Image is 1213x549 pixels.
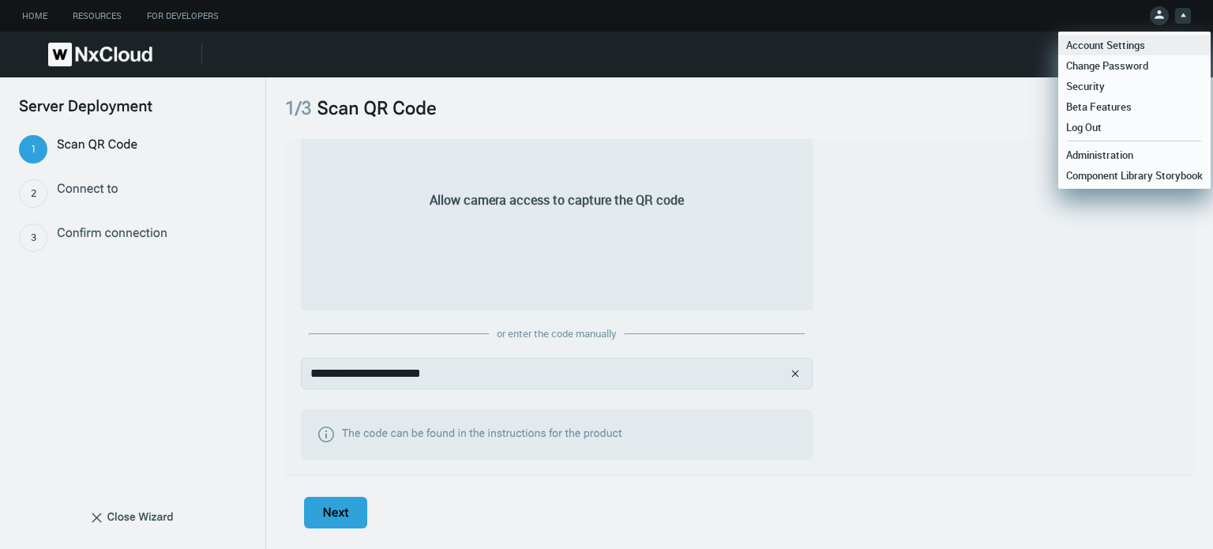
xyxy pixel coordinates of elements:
[9,6,60,26] a: Home
[342,426,622,442] p: The code can be found in the instructions for the product
[19,224,47,252] div: 3
[57,135,137,164] span: Scan QR Code
[317,97,437,119] span: Scan QR Code
[60,6,134,26] a: Resources
[19,179,47,208] div: 2
[1058,165,1211,186] a: Component Library Storybook
[19,96,152,116] div: Server Deployment
[1058,58,1156,73] span: Change Password
[497,326,617,342] label: or enter the code manually
[57,179,118,208] span: Connect to
[304,497,367,528] button: Next
[1058,168,1211,182] span: Component Library Storybook
[1058,79,1113,93] span: Security
[1058,96,1211,117] a: Beta Features
[1058,100,1140,114] span: Beta Features
[19,135,47,164] div: 1
[57,224,167,252] span: Confirm connection
[285,97,317,119] span: 1/3
[1058,38,1153,52] span: Account Settings
[1058,120,1110,134] span: Log Out
[1058,148,1141,162] span: Administration
[319,503,351,522] span: Next
[104,510,177,526] span: Close Wizard
[48,43,152,66] img: Nx Cloud logo
[134,6,231,26] a: For Developers
[430,190,684,209] h2: Allow camera access to capture the QR code
[1058,145,1211,165] a: Administration
[83,505,183,530] button: Close Wizard
[1058,76,1211,96] a: Security
[1058,35,1211,55] a: Account Settings
[1058,55,1211,76] a: Change Password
